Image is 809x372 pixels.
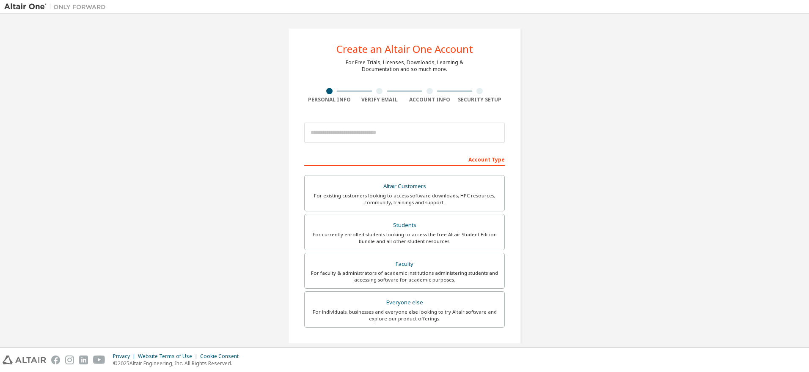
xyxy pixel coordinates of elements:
div: Privacy [113,353,138,360]
div: For currently enrolled students looking to access the free Altair Student Edition bundle and all ... [310,231,499,245]
img: altair_logo.svg [3,356,46,364]
img: Altair One [4,3,110,11]
div: For faculty & administrators of academic institutions administering students and accessing softwa... [310,270,499,283]
div: For Free Trials, Licenses, Downloads, Learning & Documentation and so much more. [346,59,463,73]
div: Verify Email [355,96,405,103]
div: For existing customers looking to access software downloads, HPC resources, community, trainings ... [310,192,499,206]
div: Create an Altair One Account [336,44,473,54]
div: Personal Info [304,96,355,103]
div: For individuals, businesses and everyone else looking to try Altair software and explore our prod... [310,309,499,322]
div: Security Setup [455,96,505,103]
img: facebook.svg [51,356,60,364]
div: Students [310,219,499,231]
div: Account Type [304,152,505,166]
img: instagram.svg [65,356,74,364]
div: Account Info [404,96,455,103]
div: Faculty [310,258,499,270]
p: © 2025 Altair Engineering, Inc. All Rights Reserved. [113,360,244,367]
img: linkedin.svg [79,356,88,364]
div: Your Profile [304,340,505,354]
img: youtube.svg [93,356,105,364]
div: Website Terms of Use [138,353,200,360]
div: Altair Customers [310,181,499,192]
div: Everyone else [310,297,499,309]
div: Cookie Consent [200,353,244,360]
